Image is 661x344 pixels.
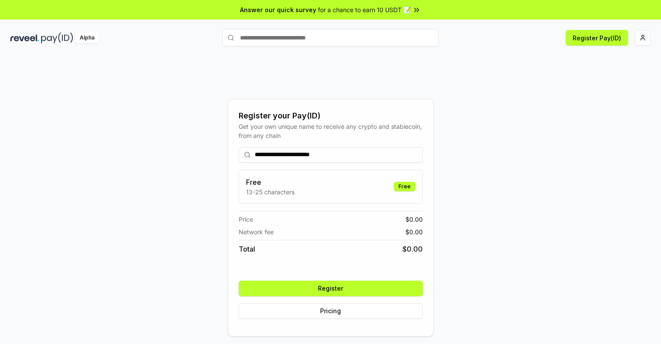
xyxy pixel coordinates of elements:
[405,215,423,224] span: $ 0.00
[240,5,316,14] span: Answer our quick survey
[239,227,274,236] span: Network fee
[239,110,423,122] div: Register your Pay(ID)
[239,303,423,319] button: Pricing
[246,187,295,197] p: 13-25 characters
[239,281,423,296] button: Register
[566,30,628,46] button: Register Pay(ID)
[318,5,411,14] span: for a chance to earn 10 USDT 📝
[402,244,423,254] span: $ 0.00
[75,33,99,43] div: Alpha
[239,122,423,140] div: Get your own unique name to receive any crypto and stablecoin, from any chain
[239,244,255,254] span: Total
[10,33,39,43] img: reveel_dark
[394,182,415,191] div: Free
[405,227,423,236] span: $ 0.00
[239,215,253,224] span: Price
[41,33,73,43] img: pay_id
[246,177,295,187] h3: Free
